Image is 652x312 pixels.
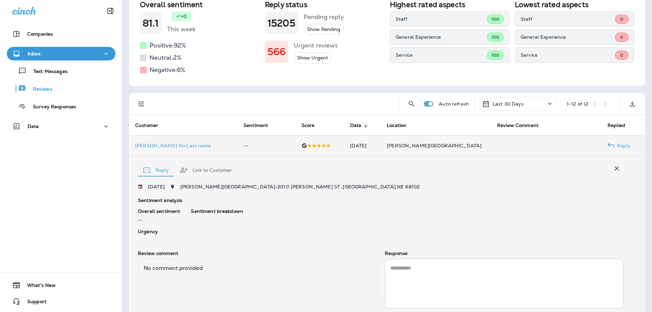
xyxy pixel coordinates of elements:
[387,143,482,149] span: [PERSON_NAME][GEOGRAPHIC_DATA]
[143,18,159,29] h1: 81.1
[497,123,539,128] span: Review Comment
[567,101,588,107] div: 1 - 12 of 12
[350,123,370,129] span: Date
[268,46,286,57] h1: 566
[101,4,120,18] button: Collapse Sidebar
[149,65,185,75] h5: Negative: 6 %
[138,208,180,214] p: Overall sentiment
[396,52,487,58] p: Service
[7,27,115,41] button: Companies
[608,123,634,129] span: Replied
[265,0,384,9] h2: Reply status
[304,24,344,35] button: Show Pending
[181,13,187,20] p: +0
[387,123,406,128] span: Location
[138,251,377,256] p: Review comment
[268,18,295,29] h1: 15205
[396,34,487,40] p: General Experience
[493,101,524,107] p: Last 30 Days
[138,208,180,223] div: --
[138,158,174,182] button: Reply
[135,143,233,148] p: [PERSON_NAME] No Last name
[243,123,268,128] span: Sentiment
[167,24,196,35] h5: This week
[7,64,115,78] button: Text Messages
[28,51,40,56] p: Inbox
[28,124,39,129] p: Data
[20,282,56,291] span: What's New
[26,69,68,75] p: Text Messages
[608,123,625,128] span: Replied
[491,52,499,58] span: 100
[294,40,338,51] h5: Urgent reviews
[302,123,315,128] span: Score
[148,184,165,189] p: [DATE]
[174,158,237,182] button: Link to Customer
[26,86,52,93] p: Reviews
[345,135,382,156] td: [DATE]
[191,208,623,214] p: Sentiment breakdown
[27,31,53,37] p: Companies
[521,34,615,40] p: General Experience
[7,295,115,308] button: Support
[7,278,115,292] button: What's New
[614,143,631,148] p: Reply
[620,52,623,58] span: 0
[26,104,76,110] p: Survey Responses
[620,16,623,22] span: 0
[491,16,499,22] span: 100
[138,259,377,299] div: No comment provided
[396,16,487,22] p: Staff
[304,12,344,22] h5: Pending reply
[350,123,362,128] span: Date
[439,101,469,107] p: Auto refresh
[140,0,259,9] h2: Overall sentiment
[521,16,615,22] p: Staff
[149,52,182,63] h5: Neutral: 2 %
[7,99,115,113] button: Survey Responses
[243,123,277,129] span: Sentiment
[20,299,47,307] span: Support
[497,123,547,129] span: Review Comment
[302,123,324,129] span: Score
[7,120,115,133] button: Data
[138,198,623,203] p: Sentiment analysis
[385,251,623,256] p: Response
[138,229,180,234] p: Urgency
[405,97,418,111] button: Search Reviews
[390,0,509,9] h2: Highest rated aspects
[238,135,296,156] td: --
[135,143,233,148] div: Click to view Customer Drawer
[135,123,158,128] span: Customer
[387,123,415,129] span: Location
[521,52,615,58] p: Service
[149,40,186,51] h5: Positive: 92 %
[515,0,634,9] h2: Lowest rated aspects
[134,97,148,111] button: Filters
[180,184,420,190] span: [PERSON_NAME][GEOGRAPHIC_DATA] - 2010 [PERSON_NAME] ST , [GEOGRAPHIC_DATA] , NE 68102
[620,34,623,40] span: 0
[491,34,499,40] span: 100
[7,81,115,96] button: Reviews
[135,123,167,129] span: Customer
[294,52,331,63] button: Show Urgent
[626,97,639,111] button: Export as CSV
[7,47,115,60] button: Inbox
